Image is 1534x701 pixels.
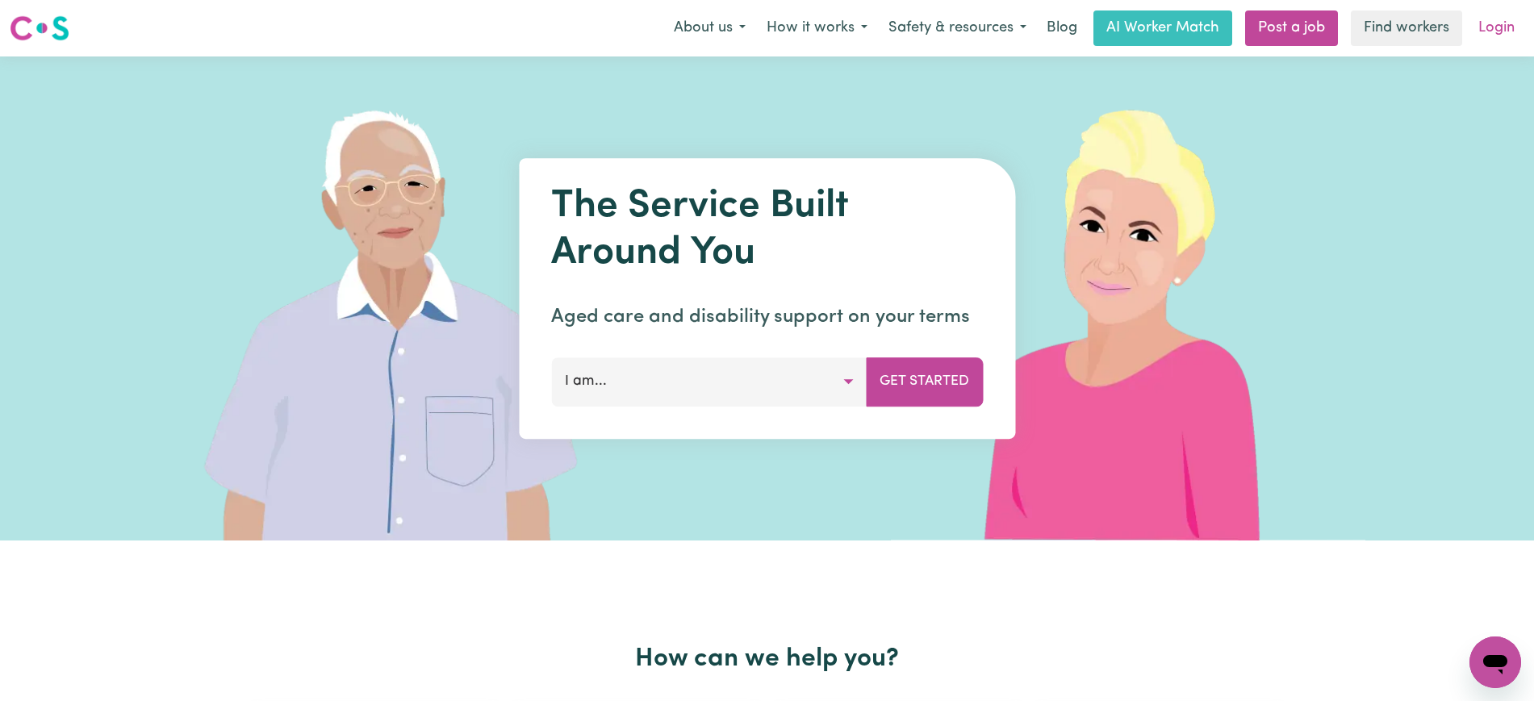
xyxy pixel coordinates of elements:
button: Safety & resources [878,11,1037,45]
button: About us [663,11,756,45]
a: Post a job [1245,10,1338,46]
a: Login [1469,10,1524,46]
p: Aged care and disability support on your terms [551,303,983,332]
h2: How can we help you? [245,644,1290,674]
a: Careseekers logo [10,10,69,47]
button: Get Started [866,357,983,406]
a: Find workers [1351,10,1462,46]
a: AI Worker Match [1093,10,1232,46]
button: I am... [551,357,867,406]
iframe: Button to launch messaging window [1469,636,1521,688]
button: How it works [756,11,878,45]
h1: The Service Built Around You [551,184,983,277]
img: Careseekers logo [10,14,69,43]
a: Blog [1037,10,1087,46]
